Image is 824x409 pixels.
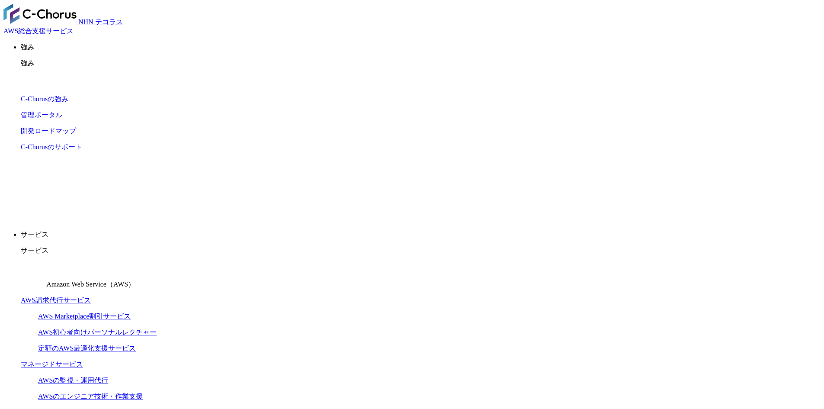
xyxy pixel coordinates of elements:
[38,328,157,336] a: AWS初心者向けパーソナルレクチャー
[21,230,821,239] p: サービス
[21,361,83,368] a: マネージドサービス
[46,280,135,288] span: Amazon Web Service（AWS）
[21,296,91,304] a: AWS請求代行サービス
[3,3,77,24] img: AWS総合支援サービス C-Chorus
[21,43,821,52] p: 強み
[21,262,45,287] img: Amazon Web Service（AWS）
[21,127,76,135] a: 開発ロードマップ
[425,180,564,202] a: まずは相談する
[38,393,143,400] a: AWSのエンジニア技術・作業支援
[21,111,62,119] a: 管理ポータル
[38,377,108,384] a: AWSの監視・運用代行
[38,312,131,320] a: AWS Marketplace割引サービス
[21,95,68,103] a: C-Chorusの強み
[3,18,123,35] a: AWS総合支援サービス C-Chorus NHN テコラスAWS総合支援サービス
[21,59,821,68] p: 強み
[21,143,82,151] a: C-Chorusのサポート
[277,180,417,202] a: 資料を請求する
[21,246,821,255] p: サービス
[38,345,136,352] a: 定額のAWS最適化支援サービス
